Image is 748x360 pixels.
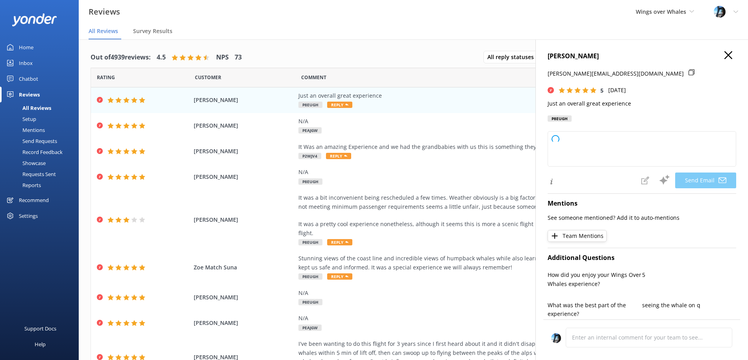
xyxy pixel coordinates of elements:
[548,271,642,288] p: How did you enjoy your Wings Over Whales experience?
[298,314,657,323] div: N/A
[194,147,294,156] span: [PERSON_NAME]
[97,74,115,81] span: Date
[327,273,352,280] span: Reply
[194,96,294,104] span: [PERSON_NAME]
[5,113,36,124] div: Setup
[5,102,51,113] div: All Reviews
[5,135,79,147] a: Send Requests
[19,208,38,224] div: Settings
[327,239,352,245] span: Reply
[642,301,737,310] p: seeing the whale on q
[548,199,736,209] h4: Mentions
[298,193,657,238] div: It was a bit inconvenient being rescheduled a few times. Weather obviously is a big factor but be...
[5,113,79,124] a: Setup
[12,13,57,26] img: yonder-white-logo.png
[89,6,120,18] h3: Reviews
[19,39,33,55] div: Home
[5,180,79,191] a: Reports
[5,180,41,191] div: Reports
[548,230,607,242] button: Team Mentions
[548,253,736,263] h4: Additional Questions
[487,53,539,61] span: All reply statuses
[5,169,56,180] div: Requests Sent
[642,271,737,279] p: 5
[298,102,322,108] span: P8EUGH
[5,147,63,158] div: Record Feedback
[326,153,351,159] span: Reply
[298,299,322,305] span: P8EUGH
[133,27,172,35] span: Survey Results
[548,99,736,108] p: Just an overall great experience
[19,55,33,71] div: Inbox
[194,319,294,327] span: [PERSON_NAME]
[608,86,626,95] p: [DATE]
[298,127,322,134] span: PEAJGW
[548,69,684,78] p: [PERSON_NAME][EMAIL_ADDRESS][DOMAIN_NAME]
[298,289,657,297] div: N/A
[235,52,242,63] h4: 73
[157,52,166,63] h4: 4.5
[714,6,726,18] img: 145-1635463833.jpg
[19,87,40,102] div: Reviews
[548,213,736,222] p: See someone mentioned? Add it to auto-mentions
[216,52,229,63] h4: NPS
[298,254,657,272] div: Stunning views of the coast line and incredible views of humpback whales while also learning a bi...
[195,74,221,81] span: Date
[298,143,657,151] div: It Was an amazing Experience and we had the grandbabies with us this is something they will never...
[5,135,57,147] div: Send Requests
[298,91,657,100] div: Just an overall great experience
[548,301,642,319] p: What was the best part of the experience?
[89,27,118,35] span: All Reviews
[298,273,322,280] span: P8EUGH
[91,52,151,63] h4: Out of 4939 reviews:
[5,124,79,135] a: Mentions
[194,263,294,272] span: Zoe Match Suna
[548,51,736,61] h4: [PERSON_NAME]
[298,239,322,245] span: P8EUGH
[5,147,79,158] a: Record Feedback
[548,115,572,122] div: P8EUGH
[636,8,686,15] span: Wings over Whales
[298,117,657,126] div: N/A
[298,153,321,159] span: P2WJV4
[5,169,79,180] a: Requests Sent
[5,124,45,135] div: Mentions
[327,102,352,108] span: Reply
[194,215,294,224] span: [PERSON_NAME]
[24,321,56,336] div: Support Docs
[298,178,322,185] span: P8EUGH
[194,173,294,181] span: [PERSON_NAME]
[724,51,732,60] button: Close
[194,293,294,302] span: [PERSON_NAME]
[194,121,294,130] span: [PERSON_NAME]
[600,87,604,94] span: 5
[35,336,46,352] div: Help
[301,74,326,81] span: Question
[19,192,49,208] div: Recommend
[298,168,657,176] div: N/A
[5,158,46,169] div: Showcase
[5,158,79,169] a: Showcase
[298,325,322,331] span: PEAJGW
[5,102,79,113] a: All Reviews
[551,333,561,343] img: 145-1635463833.jpg
[19,71,38,87] div: Chatbot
